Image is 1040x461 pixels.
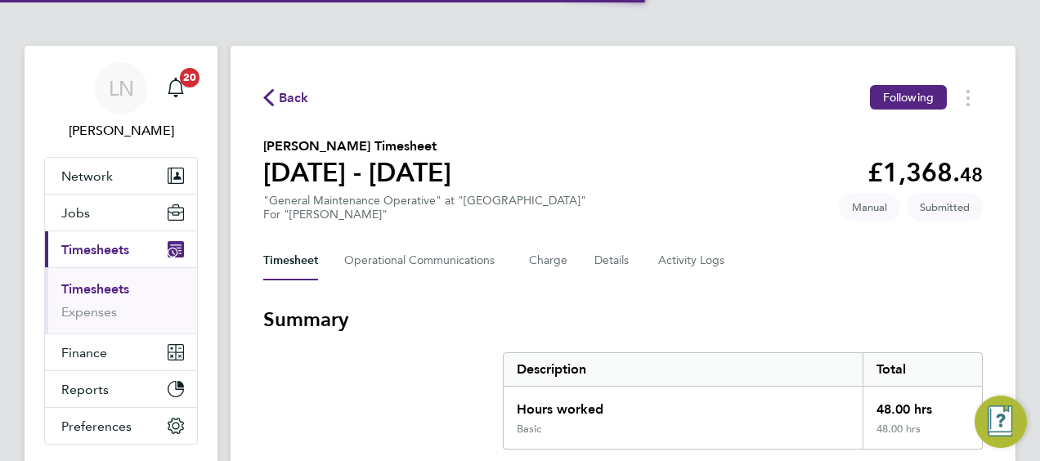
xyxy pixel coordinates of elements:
button: Network [45,158,197,194]
button: Preferences [45,408,197,444]
a: Expenses [61,304,117,320]
button: Finance [45,334,197,370]
div: Basic [517,423,541,436]
h2: [PERSON_NAME] Timesheet [263,137,451,156]
span: Back [279,88,309,108]
span: LN [109,78,134,99]
div: Hours worked [504,387,863,423]
div: 48.00 hrs [863,423,982,449]
div: 48.00 hrs [863,387,982,423]
div: Total [863,353,982,386]
button: Charge [529,241,568,280]
h1: [DATE] - [DATE] [263,156,451,189]
span: This timesheet was manually created. [839,194,900,221]
button: Timesheet [263,241,318,280]
button: Following [870,85,947,110]
button: Details [594,241,632,280]
span: Network [61,168,113,184]
button: Activity Logs [658,241,727,280]
a: Timesheets [61,281,129,297]
app-decimal: £1,368. [867,157,983,188]
span: Finance [61,345,107,360]
a: 20 [159,62,192,114]
span: Lucy North [44,121,198,141]
div: For "[PERSON_NAME]" [263,208,586,222]
div: Description [504,353,863,386]
h3: Summary [263,307,983,333]
span: 48 [960,163,983,186]
button: Reports [45,371,197,407]
div: Timesheets [45,267,197,333]
span: Reports [61,382,109,397]
button: Timesheets [45,231,197,267]
span: This timesheet is Submitted. [907,194,983,221]
span: 20 [180,68,199,87]
button: Timesheets Menu [953,85,983,110]
div: Summary [503,352,983,450]
button: Engage Resource Center [975,396,1027,448]
span: Preferences [61,418,132,434]
button: Back [263,87,309,108]
a: LN[PERSON_NAME] [44,62,198,141]
span: Following [883,90,934,105]
div: "General Maintenance Operative" at "[GEOGRAPHIC_DATA]" [263,194,586,222]
button: Jobs [45,195,197,230]
button: Operational Communications [344,241,503,280]
span: Timesheets [61,242,129,257]
span: Jobs [61,205,90,221]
